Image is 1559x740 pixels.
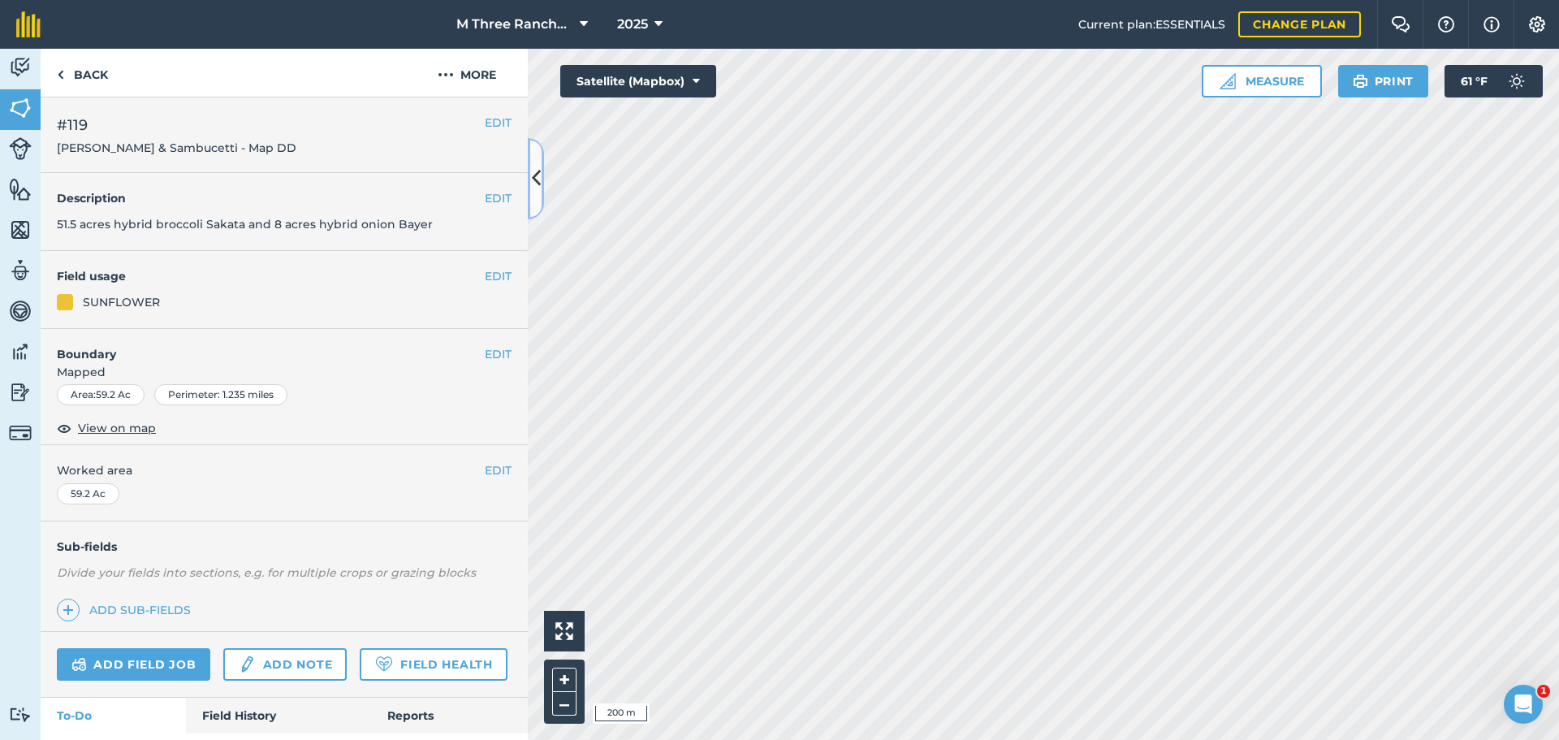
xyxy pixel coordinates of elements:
[1537,685,1550,698] span: 1
[57,140,296,156] span: [PERSON_NAME] & Sambucetti - Map DD
[154,384,287,405] div: Perimeter : 1.235 miles
[57,418,71,438] img: svg+xml;base64,PHN2ZyB4bWxucz0iaHR0cDovL3d3dy53My5vcmcvMjAwMC9zdmciIHdpZHRoPSIxOCIgaGVpZ2h0PSIyNC...
[485,114,512,132] button: EDIT
[1391,16,1410,32] img: Two speech bubbles overlapping with the left bubble in the forefront
[485,189,512,207] button: EDIT
[57,648,210,681] a: Add field job
[456,15,573,34] span: M Three Ranches LLC
[485,461,512,479] button: EDIT
[1238,11,1361,37] a: Change plan
[1220,73,1236,89] img: Ruler icon
[41,363,528,381] span: Mapped
[57,599,197,621] a: Add sub-fields
[57,483,119,504] div: 59.2 Ac
[57,565,476,580] em: Divide your fields into sections, e.g. for multiple crops or grazing blocks
[238,655,256,674] img: svg+xml;base64,PD94bWwgdmVyc2lvbj0iMS4wIiBlbmNvZGluZz0idXRmLTgiPz4KPCEtLSBHZW5lcmF0b3I6IEFkb2JlIE...
[57,189,512,207] h4: Description
[1527,16,1547,32] img: A cog icon
[9,177,32,201] img: svg+xml;base64,PHN2ZyB4bWxucz0iaHR0cDovL3d3dy53My5vcmcvMjAwMC9zdmciIHdpZHRoPSI1NiIgaGVpZ2h0PSI2MC...
[555,622,573,640] img: Four arrows, one pointing top left, one top right, one bottom right and the last bottom left
[9,380,32,405] img: svg+xml;base64,PD94bWwgdmVyc2lvbj0iMS4wIiBlbmNvZGluZz0idXRmLTgiPz4KPCEtLSBHZW5lcmF0b3I6IEFkb2JlIE...
[9,258,32,283] img: svg+xml;base64,PD94bWwgdmVyc2lvbj0iMS4wIiBlbmNvZGluZz0idXRmLTgiPz4KPCEtLSBHZW5lcmF0b3I6IEFkb2JlIE...
[57,267,485,285] h4: Field usage
[1501,65,1533,97] img: svg+xml;base64,PD94bWwgdmVyc2lvbj0iMS4wIiBlbmNvZGluZz0idXRmLTgiPz4KPCEtLSBHZW5lcmF0b3I6IEFkb2JlIE...
[57,114,296,136] span: #119
[41,329,485,363] h4: Boundary
[78,419,156,437] span: View on map
[1202,65,1322,97] button: Measure
[223,648,347,681] a: Add note
[617,15,648,34] span: 2025
[1078,15,1225,33] span: Current plan : ESSENTIALS
[186,698,370,734] a: Field History
[438,65,454,84] img: svg+xml;base64,PHN2ZyB4bWxucz0iaHR0cDovL3d3dy53My5vcmcvMjAwMC9zdmciIHdpZHRoPSIyMCIgaGVpZ2h0PSIyNC...
[552,692,577,716] button: –
[71,655,87,674] img: svg+xml;base64,PD94bWwgdmVyc2lvbj0iMS4wIiBlbmNvZGluZz0idXRmLTgiPz4KPCEtLSBHZW5lcmF0b3I6IEFkb2JlIE...
[41,49,124,97] a: Back
[9,218,32,242] img: svg+xml;base64,PHN2ZyB4bWxucz0iaHR0cDovL3d3dy53My5vcmcvMjAwMC9zdmciIHdpZHRoPSI1NiIgaGVpZ2h0PSI2MC...
[485,345,512,363] button: EDIT
[41,698,186,734] a: To-Do
[9,96,32,120] img: svg+xml;base64,PHN2ZyB4bWxucz0iaHR0cDovL3d3dy53My5vcmcvMjAwMC9zdmciIHdpZHRoPSI1NiIgaGVpZ2h0PSI2MC...
[406,49,528,97] button: More
[1461,65,1488,97] span: 61 ° F
[57,461,512,479] span: Worked area
[9,707,32,722] img: svg+xml;base64,PD94bWwgdmVyc2lvbj0iMS4wIiBlbmNvZGluZz0idXRmLTgiPz4KPCEtLSBHZW5lcmF0b3I6IEFkb2JlIE...
[1436,16,1456,32] img: A question mark icon
[57,418,156,438] button: View on map
[1353,71,1368,91] img: svg+xml;base64,PHN2ZyB4bWxucz0iaHR0cDovL3d3dy53My5vcmcvMjAwMC9zdmciIHdpZHRoPSIxOSIgaGVpZ2h0PSIyNC...
[16,11,41,37] img: fieldmargin Logo
[9,299,32,323] img: svg+xml;base64,PD94bWwgdmVyc2lvbj0iMS4wIiBlbmNvZGluZz0idXRmLTgiPz4KPCEtLSBHZW5lcmF0b3I6IEFkb2JlIE...
[57,384,145,405] div: Area : 59.2 Ac
[57,217,433,232] span: 51.5 acres hybrid broccoli Sakata and 8 acres hybrid onion Bayer
[1483,15,1500,34] img: svg+xml;base64,PHN2ZyB4bWxucz0iaHR0cDovL3d3dy53My5vcmcvMjAwMC9zdmciIHdpZHRoPSIxNyIgaGVpZ2h0PSIxNy...
[9,422,32,444] img: svg+xml;base64,PD94bWwgdmVyc2lvbj0iMS4wIiBlbmNvZGluZz0idXRmLTgiPz4KPCEtLSBHZW5lcmF0b3I6IEFkb2JlIE...
[1445,65,1543,97] button: 61 °F
[9,137,32,160] img: svg+xml;base64,PD94bWwgdmVyc2lvbj0iMS4wIiBlbmNvZGluZz0idXRmLTgiPz4KPCEtLSBHZW5lcmF0b3I6IEFkb2JlIE...
[83,293,160,311] div: SUNFLOWER
[9,55,32,80] img: svg+xml;base64,PD94bWwgdmVyc2lvbj0iMS4wIiBlbmNvZGluZz0idXRmLTgiPz4KPCEtLSBHZW5lcmF0b3I6IEFkb2JlIE...
[1338,65,1429,97] button: Print
[371,698,528,734] a: Reports
[41,538,528,556] h4: Sub-fields
[1504,685,1543,724] iframe: Intercom live chat
[57,65,64,84] img: svg+xml;base64,PHN2ZyB4bWxucz0iaHR0cDovL3d3dy53My5vcmcvMjAwMC9zdmciIHdpZHRoPSI5IiBoZWlnaHQ9IjI0Ii...
[9,340,32,364] img: svg+xml;base64,PD94bWwgdmVyc2lvbj0iMS4wIiBlbmNvZGluZz0idXRmLTgiPz4KPCEtLSBHZW5lcmF0b3I6IEFkb2JlIE...
[552,668,577,692] button: +
[360,648,507,681] a: Field Health
[485,267,512,285] button: EDIT
[63,600,74,620] img: svg+xml;base64,PHN2ZyB4bWxucz0iaHR0cDovL3d3dy53My5vcmcvMjAwMC9zdmciIHdpZHRoPSIxNCIgaGVpZ2h0PSIyNC...
[560,65,716,97] button: Satellite (Mapbox)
